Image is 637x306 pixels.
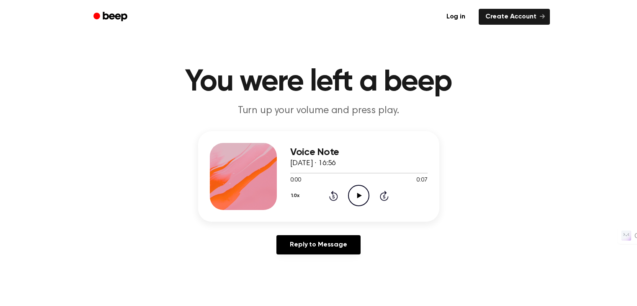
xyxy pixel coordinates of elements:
a: Create Account [479,9,550,25]
p: Turn up your volume and press play. [158,104,480,118]
button: 1.0x [290,189,303,203]
h1: You were left a beep [104,67,533,97]
span: [DATE] · 16:56 [290,160,336,167]
h3: Voice Note [290,147,428,158]
span: 0:00 [290,176,301,185]
a: Reply to Message [276,235,360,254]
a: Log in [438,7,474,26]
a: Beep [88,9,135,25]
span: 0:07 [416,176,427,185]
